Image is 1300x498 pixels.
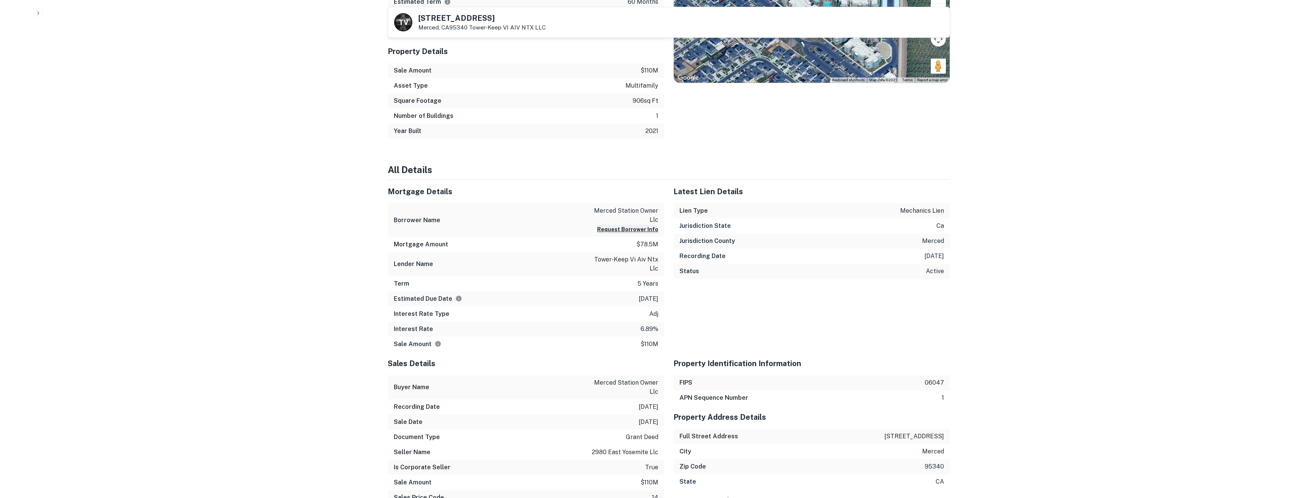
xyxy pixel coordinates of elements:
p: $110m [641,66,658,75]
p: $110m [641,340,658,349]
h4: All Details [388,163,950,176]
h6: Recording Date [679,252,726,261]
h6: Interest Rate Type [394,309,449,319]
p: grant deed [626,433,658,442]
h6: Lender Name [394,260,433,269]
p: 906 sq ft [633,96,658,105]
p: T V [399,17,408,28]
h6: Borrower Name [394,216,440,225]
h6: Recording Date [394,402,440,411]
h6: Full Street Address [679,432,738,441]
button: Map camera controls [931,31,946,46]
h6: Mortgage Amount [394,240,448,249]
h6: Asset Type [394,81,428,90]
p: 6.89% [641,325,658,334]
p: $110m [641,478,658,487]
h6: Sale Amount [394,478,432,487]
p: 95340 [925,462,944,471]
h6: Jurisdiction County [679,237,735,246]
h5: Property Address Details [673,411,950,423]
h6: Document Type [394,433,440,442]
p: true [645,463,658,472]
p: 1 [942,393,944,402]
h6: FIPS [679,378,692,387]
h6: Square Footage [394,96,441,105]
p: 1 [656,111,658,121]
button: Tilt map [931,4,946,19]
h6: Zip Code [679,462,706,471]
h6: Estimated Due Date [394,294,462,303]
h6: Sale Date [394,418,422,427]
p: merced [922,447,944,456]
h5: [STREET_ADDRESS] [418,14,546,22]
p: tower-keep vi aiv ntx llc [590,255,658,273]
p: [STREET_ADDRESS] [884,432,944,441]
p: mechanics lien [900,206,944,215]
h6: APN Sequence Number [679,393,748,402]
p: 06047 [925,378,944,387]
h6: Interest Rate [394,325,433,334]
h5: Mortgage Details [388,186,664,197]
button: Drag Pegman onto the map to open Street View [931,59,946,74]
a: Open this area in Google Maps (opens a new window) [676,73,701,83]
button: Keyboard shortcuts [832,77,865,83]
p: 2021 [645,127,658,136]
h5: Latest Lien Details [673,186,950,197]
p: merced station owner llc [590,206,658,224]
h6: Jurisdiction State [679,221,731,230]
p: ca [936,221,944,230]
p: [DATE] [639,402,658,411]
h6: City [679,447,691,456]
p: merced station owner llc [590,378,658,396]
a: Terms (opens in new tab) [902,78,913,82]
h5: Property Identification Information [673,358,950,369]
h6: State [679,477,696,486]
iframe: Chat Widget [1262,438,1300,474]
svg: The values displayed on the website are for informational purposes only and may be reported incor... [435,340,441,347]
h6: Term [394,279,409,288]
h5: Sales Details [388,358,664,369]
h6: Number of Buildings [394,111,453,121]
h6: Status [679,267,699,276]
button: Request Borrower Info [597,225,658,234]
a: Report a map error [917,78,947,82]
h6: Buyer Name [394,383,429,392]
p: 2980 east yosemite llc [592,448,658,457]
p: [DATE] [924,252,944,261]
span: Map data ©2025 [869,78,898,82]
h6: Seller Name [394,448,430,457]
p: Merced, CA95340 [418,24,546,31]
p: [DATE] [639,294,658,303]
p: ca [936,477,944,486]
svg: Estimate is based on a standard schedule for this type of loan. [455,295,462,302]
h5: Property Details [388,46,664,57]
p: [DATE] [639,418,658,427]
p: merced [922,237,944,246]
h6: Year Built [394,127,421,136]
a: Tower-keep VI AIV NTX LLC [469,24,546,31]
h6: Is Corporate Seller [394,463,450,472]
h6: Sale Amount [394,66,432,75]
h6: Lien Type [679,206,708,215]
p: $78.5m [636,240,658,249]
p: multifamily [625,81,658,90]
h6: Sale Amount [394,340,441,349]
p: active [926,267,944,276]
img: Google [676,73,701,83]
p: 5 years [638,279,658,288]
p: adj [649,309,658,319]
